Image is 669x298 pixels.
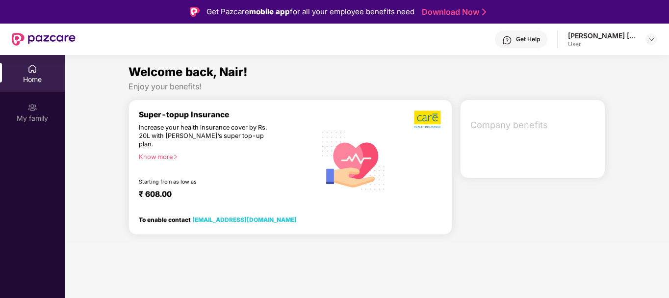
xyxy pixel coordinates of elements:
[502,35,512,45] img: svg+xml;base64,PHN2ZyBpZD0iSGVscC0zMngzMiIgeG1sbnM9Imh0dHA6Ly93d3cudzMub3JnLzIwMDAvc3ZnIiB3aWR0aD...
[516,35,540,43] div: Get Help
[316,122,392,199] img: svg+xml;base64,PHN2ZyB4bWxucz0iaHR0cDovL3d3dy53My5vcmcvMjAwMC9zdmciIHhtbG5zOnhsaW5rPSJodHRwOi8vd3...
[206,6,414,18] div: Get Pazcare for all your employee benefits need
[139,124,273,149] div: Increase your health insurance cover by Rs. 20L with [PERSON_NAME]’s super top-up plan.
[139,179,274,186] div: Starting from as low as
[27,64,37,74] img: svg+xml;base64,PHN2ZyBpZD0iSG9tZSIgeG1sbnM9Imh0dHA6Ly93d3cudzMub3JnLzIwMDAvc3ZnIiB3aWR0aD0iMjAiIG...
[414,110,442,129] img: b5dec4f62d2307b9de63beb79f102df3.png
[464,112,605,138] div: Company benefits
[249,7,290,16] strong: mobile app
[173,154,178,160] span: right
[422,7,483,17] a: Download Now
[192,216,297,223] a: [EMAIL_ADDRESS][DOMAIN_NAME]
[27,103,37,112] img: svg+xml;base64,PHN2ZyB3aWR0aD0iMjAiIGhlaWdodD0iMjAiIHZpZXdCb3g9IjAgMCAyMCAyMCIgZmlsbD0ibm9uZSIgeG...
[12,33,76,46] img: New Pazcare Logo
[139,153,310,160] div: Know more
[129,65,248,79] span: Welcome back, Nair!
[139,110,316,119] div: Super-topup Insurance
[129,81,605,92] div: Enjoy your benefits!
[190,7,200,17] img: Logo
[482,7,486,17] img: Stroke
[568,40,637,48] div: User
[139,190,306,201] div: ₹ 608.00
[568,31,637,40] div: [PERSON_NAME] [PERSON_NAME]
[470,118,597,132] span: Company benefits
[139,216,297,223] div: To enable contact
[647,35,655,43] img: svg+xml;base64,PHN2ZyBpZD0iRHJvcGRvd24tMzJ4MzIiIHhtbG5zPSJodHRwOi8vd3d3LnczLm9yZy8yMDAwL3N2ZyIgd2...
